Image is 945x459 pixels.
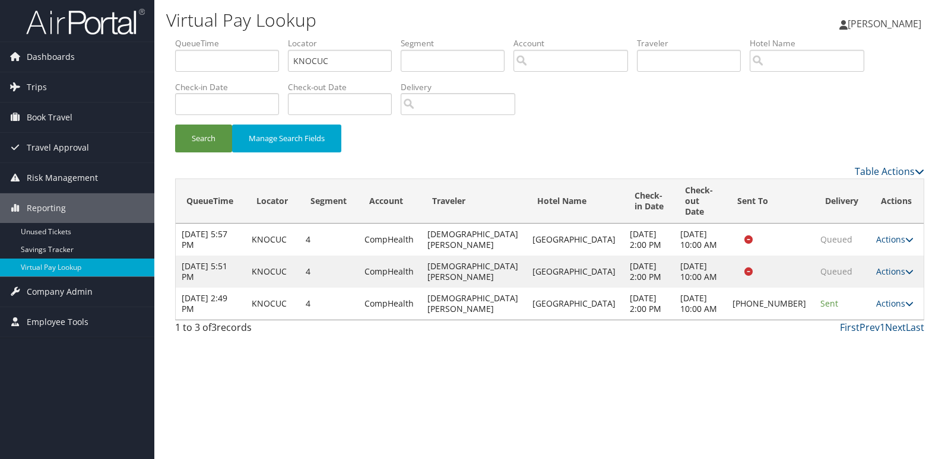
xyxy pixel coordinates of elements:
[876,234,914,245] a: Actions
[624,256,674,288] td: [DATE] 2:00 PM
[27,72,47,102] span: Trips
[246,256,300,288] td: KNOCUC
[820,266,852,277] span: Queued
[906,321,924,334] a: Last
[421,224,527,256] td: [DEMOGRAPHIC_DATA][PERSON_NAME]
[421,179,527,224] th: Traveler: activate to sort column ascending
[401,81,524,93] label: Delivery
[820,298,838,309] span: Sent
[870,179,924,224] th: Actions
[674,288,727,320] td: [DATE] 10:00 AM
[637,37,750,49] label: Traveler
[359,179,421,224] th: Account: activate to sort column ascending
[527,256,624,288] td: [GEOGRAPHIC_DATA]
[300,256,359,288] td: 4
[674,179,727,224] th: Check-out Date: activate to sort column ascending
[421,256,527,288] td: [DEMOGRAPHIC_DATA][PERSON_NAME]
[814,179,870,224] th: Delivery: activate to sort column ascending
[359,288,421,320] td: CompHealth
[176,224,246,256] td: [DATE] 5:57 PM
[855,165,924,178] a: Table Actions
[176,288,246,320] td: [DATE] 2:49 PM
[246,179,300,224] th: Locator: activate to sort column ascending
[27,193,66,223] span: Reporting
[401,37,513,49] label: Segment
[839,6,933,42] a: [PERSON_NAME]
[211,321,217,334] span: 3
[750,37,873,49] label: Hotel Name
[27,307,88,337] span: Employee Tools
[727,288,814,320] td: [PHONE_NUMBER]
[175,320,349,340] div: 1 to 3 of records
[26,8,145,36] img: airportal-logo.png
[624,179,674,224] th: Check-in Date: activate to sort column ascending
[876,298,914,309] a: Actions
[27,103,72,132] span: Book Travel
[527,288,624,320] td: [GEOGRAPHIC_DATA]
[175,125,232,152] button: Search
[27,163,98,193] span: Risk Management
[885,321,906,334] a: Next
[674,224,727,256] td: [DATE] 10:00 AM
[880,321,885,334] a: 1
[848,17,921,30] span: [PERSON_NAME]
[527,179,624,224] th: Hotel Name: activate to sort column ascending
[288,37,401,49] label: Locator
[359,224,421,256] td: CompHealth
[176,179,246,224] th: QueueTime: activate to sort column descending
[840,321,860,334] a: First
[300,224,359,256] td: 4
[624,224,674,256] td: [DATE] 2:00 PM
[175,81,288,93] label: Check-in Date
[727,179,814,224] th: Sent To: activate to sort column ascending
[820,234,852,245] span: Queued
[246,288,300,320] td: KNOCUC
[300,179,359,224] th: Segment: activate to sort column ascending
[421,288,527,320] td: [DEMOGRAPHIC_DATA][PERSON_NAME]
[300,288,359,320] td: 4
[359,256,421,288] td: CompHealth
[27,133,89,162] span: Travel Approval
[246,224,300,256] td: KNOCUC
[175,37,288,49] label: QueueTime
[232,125,341,152] button: Manage Search Fields
[27,277,93,307] span: Company Admin
[166,8,677,33] h1: Virtual Pay Lookup
[674,256,727,288] td: [DATE] 10:00 AM
[288,81,401,93] label: Check-out Date
[176,256,246,288] td: [DATE] 5:51 PM
[876,266,914,277] a: Actions
[624,288,674,320] td: [DATE] 2:00 PM
[527,224,624,256] td: [GEOGRAPHIC_DATA]
[513,37,637,49] label: Account
[27,42,75,72] span: Dashboards
[860,321,880,334] a: Prev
